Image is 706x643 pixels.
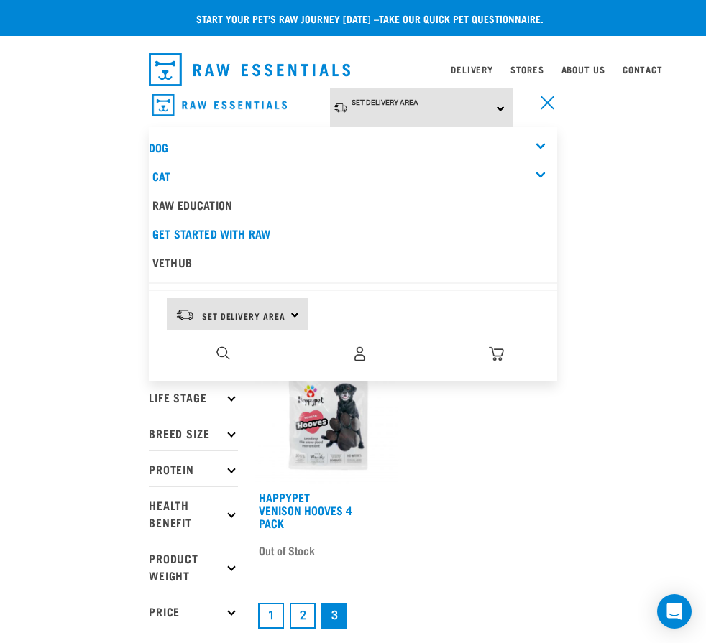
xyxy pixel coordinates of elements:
[149,219,557,248] a: Get started with Raw
[451,67,492,72] a: Delivery
[531,88,557,114] a: menu
[149,248,557,277] a: Vethub
[561,67,605,72] a: About Us
[175,308,195,321] img: van-moving.png
[352,346,367,361] img: user.png
[149,593,238,629] p: Price
[290,603,316,629] a: Goto page 2
[149,540,238,593] p: Product Weight
[379,16,544,21] a: take our quick pet questionnaire.
[137,47,569,92] nav: dropdown navigation
[259,540,315,561] span: Out of Stock
[255,341,398,484] img: Happypet Venison Hooves 004
[149,486,238,540] p: Health Benefit
[149,450,238,486] p: Protein
[657,594,692,629] div: Open Intercom Messenger
[352,98,418,106] span: Set Delivery Area
[216,346,230,360] img: home-icon-1@2x.png
[149,415,238,450] p: Breed Size
[152,94,287,116] img: Raw Essentials Logo
[149,379,238,415] p: Life Stage
[510,67,544,72] a: Stores
[623,67,663,72] a: Contact
[259,494,352,526] a: Happypet Venison Hooves 4 Pack
[152,172,170,179] a: Cat
[202,313,285,318] span: Set Delivery Area
[258,603,284,629] a: Goto page 1
[149,190,557,219] a: Raw Education
[149,53,350,86] img: Raw Essentials Logo
[321,603,347,629] a: Page 3
[334,102,348,114] img: van-moving.png
[149,144,168,150] a: Dog
[255,600,557,632] nav: pagination
[489,346,504,361] img: home-icon@2x.png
